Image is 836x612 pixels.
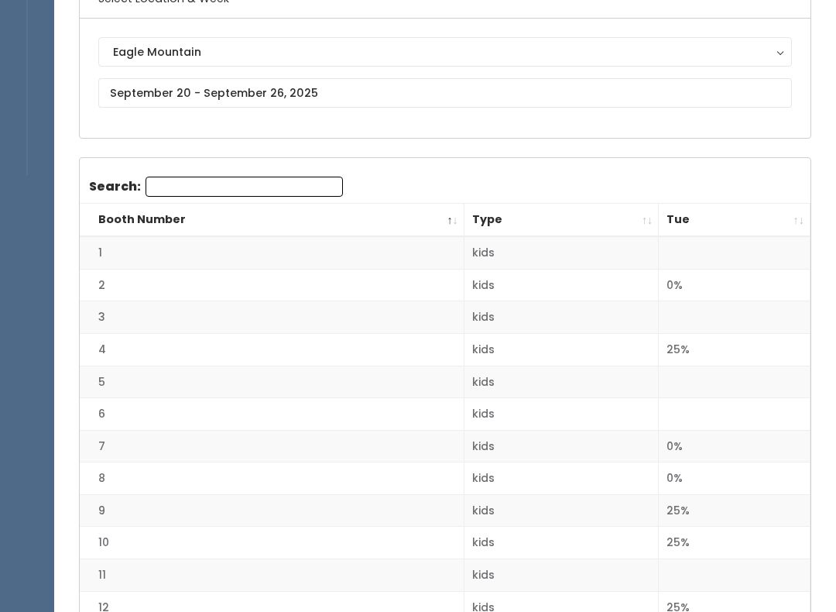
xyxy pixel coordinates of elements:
td: 25% [659,335,810,367]
td: 7 [80,431,464,463]
td: kids [464,431,659,463]
td: 1 [80,237,464,270]
label: Search: [89,177,343,198]
td: kids [464,560,659,593]
input: September 20 - September 26, 2025 [98,79,792,108]
button: Eagle Mountain [98,38,792,67]
td: 0% [659,463,810,496]
td: 0% [659,270,810,302]
td: 8 [80,463,464,496]
td: kids [464,335,659,367]
td: kids [464,528,659,560]
th: Booth Number: activate to sort column descending [80,205,464,238]
div: Eagle Mountain [113,44,777,61]
td: 25% [659,495,810,528]
td: 4 [80,335,464,367]
td: 0% [659,431,810,463]
td: kids [464,302,659,335]
td: kids [464,463,659,496]
td: kids [464,237,659,270]
td: kids [464,270,659,302]
td: 6 [80,399,464,431]
td: 11 [80,560,464,593]
td: 3 [80,302,464,335]
th: Type: activate to sort column ascending [464,205,659,238]
td: 25% [659,528,810,560]
td: 2 [80,270,464,302]
td: 9 [80,495,464,528]
td: 5 [80,366,464,399]
td: kids [464,399,659,431]
td: 10 [80,528,464,560]
td: kids [464,366,659,399]
th: Tue: activate to sort column ascending [659,205,810,238]
td: kids [464,495,659,528]
input: Search: [146,177,343,198]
